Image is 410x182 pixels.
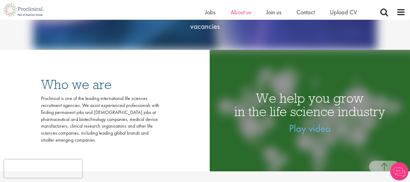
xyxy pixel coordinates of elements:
a: About us [231,8,251,16]
a: Contact [296,8,315,16]
img: Chatbot [390,162,408,180]
a: Upload CV [330,8,357,16]
iframe: reCAPTCHA [4,160,82,178]
a: Join us [266,8,281,16]
h3: Who we are [41,78,159,91]
a: Jobs [205,8,215,16]
span: See latest vacancies [175,13,235,31]
a: Play video [289,122,331,135]
div: Proclinical is one of the leading international life sciences recruitment agencies. We assist exp... [41,95,159,144]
